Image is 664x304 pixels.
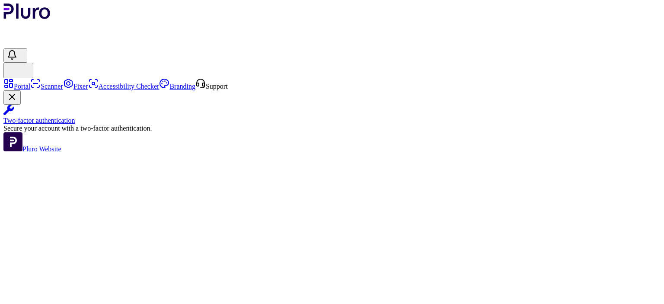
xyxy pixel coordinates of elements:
[3,63,33,78] button: פרקין עדי
[3,83,30,90] a: Portal
[159,83,195,90] a: Branding
[3,78,661,153] aside: Sidebar menu
[88,83,160,90] a: Accessibility Checker
[30,83,63,90] a: Scanner
[3,105,661,125] a: Two-factor authentication
[63,83,88,90] a: Fixer
[3,145,61,153] a: Open Pluro Website
[3,90,21,105] button: Close Two-factor authentication notification
[195,83,228,90] a: Open Support screen
[3,13,51,20] a: Logo
[3,117,661,125] div: Two-factor authentication
[3,125,661,132] div: Secure your account with a two-factor authentication.
[3,48,27,63] button: Open notifications, you have 379 new notifications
